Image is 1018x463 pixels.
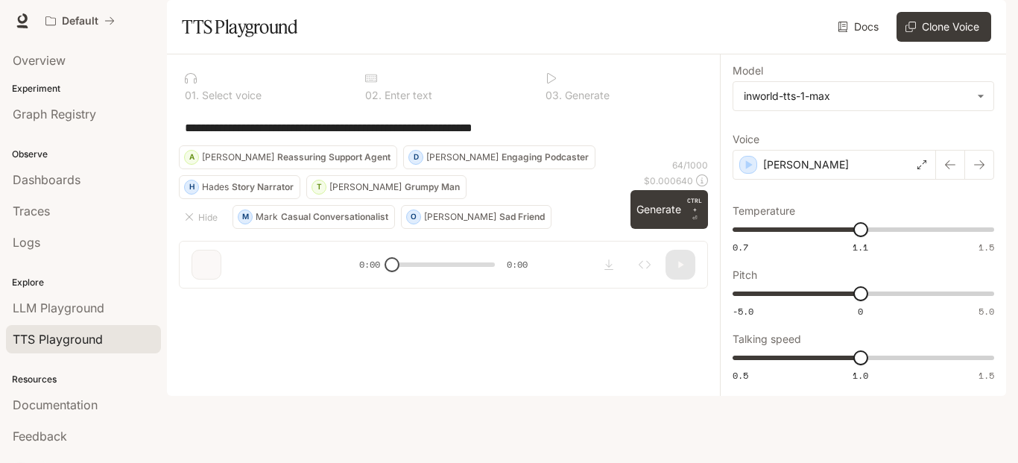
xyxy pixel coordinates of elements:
[733,134,759,145] p: Voice
[562,90,610,101] p: Generate
[733,369,748,382] span: 0.5
[835,12,885,42] a: Docs
[733,305,753,318] span: -5.0
[499,212,545,221] p: Sad Friend
[401,205,551,229] button: O[PERSON_NAME]Sad Friend
[405,183,460,192] p: Grumpy Man
[424,212,496,221] p: [PERSON_NAME]
[407,205,420,229] div: O
[179,175,300,199] button: HHadesStory Narrator
[233,205,395,229] button: MMarkCasual Conversationalist
[979,305,994,318] span: 5.0
[687,196,702,214] p: CTRL +
[256,212,278,221] p: Mark
[185,145,198,169] div: A
[502,153,589,162] p: Engaging Podcaster
[687,196,702,223] p: ⏎
[365,90,382,101] p: 0 2 .
[62,15,98,28] p: Default
[733,206,795,216] p: Temperature
[979,369,994,382] span: 1.5
[202,183,229,192] p: Hades
[979,241,994,253] span: 1.5
[733,334,801,344] p: Talking speed
[39,6,121,36] button: All workspaces
[744,89,970,104] div: inworld-tts-1-max
[182,12,297,42] h1: TTS Playground
[858,305,863,318] span: 0
[409,145,423,169] div: D
[277,153,391,162] p: Reassuring Support Agent
[853,241,868,253] span: 1.1
[185,90,199,101] p: 0 1 .
[733,241,748,253] span: 0.7
[382,90,432,101] p: Enter text
[202,153,274,162] p: [PERSON_NAME]
[199,90,262,101] p: Select voice
[672,159,708,171] p: 64 / 1000
[329,183,402,192] p: [PERSON_NAME]
[630,190,708,229] button: GenerateCTRL +⏎
[312,175,326,199] div: T
[281,212,388,221] p: Casual Conversationalist
[853,369,868,382] span: 1.0
[179,145,397,169] button: A[PERSON_NAME]Reassuring Support Agent
[403,145,595,169] button: D[PERSON_NAME]Engaging Podcaster
[232,183,294,192] p: Story Narrator
[897,12,991,42] button: Clone Voice
[763,157,849,172] p: [PERSON_NAME]
[238,205,252,229] div: M
[426,153,499,162] p: [PERSON_NAME]
[733,66,763,76] p: Model
[185,175,198,199] div: H
[179,205,227,229] button: Hide
[306,175,467,199] button: T[PERSON_NAME]Grumpy Man
[733,270,757,280] p: Pitch
[546,90,562,101] p: 0 3 .
[733,82,993,110] div: inworld-tts-1-max
[644,174,693,187] p: $ 0.000640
